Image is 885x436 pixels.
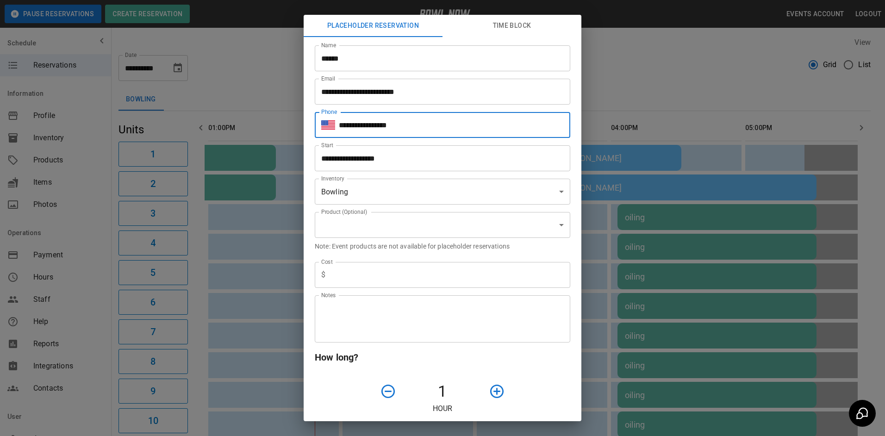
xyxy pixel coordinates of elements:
[321,108,337,116] label: Phone
[442,15,581,37] button: Time Block
[315,242,570,251] p: Note: Event products are not available for placeholder reservations
[321,141,333,149] label: Start
[321,118,335,132] button: Select country
[315,145,564,171] input: Choose date, selected date is Oct 3, 2025
[304,15,442,37] button: Placeholder Reservation
[315,212,570,238] div: ​
[321,269,325,280] p: $
[315,350,570,365] h6: How long?
[400,382,485,401] h4: 1
[315,403,570,414] p: Hour
[315,179,570,205] div: Bowling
